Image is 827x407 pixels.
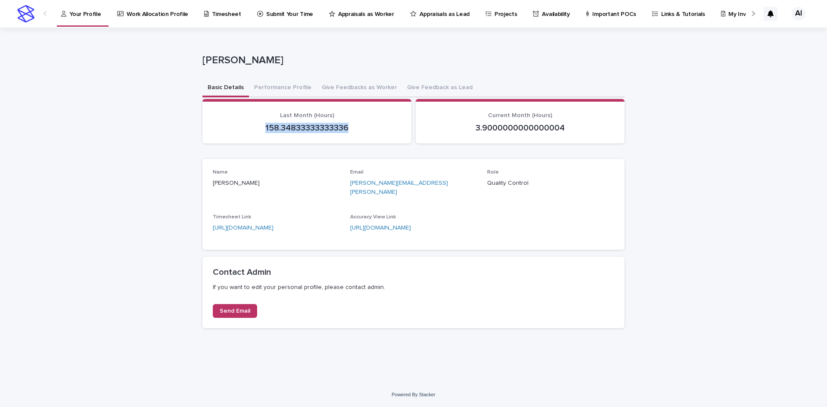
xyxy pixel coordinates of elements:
button: Performance Profile [249,79,317,97]
button: Give Feedback as Lead [402,79,478,97]
p: 3.9000000000000004 [426,123,614,133]
button: Give Feedbacks as Worker [317,79,402,97]
div: AI [792,7,805,21]
span: Name [213,170,228,175]
a: Send Email [213,304,257,318]
a: Powered By Stacker [392,392,435,397]
p: [PERSON_NAME] [202,54,621,67]
span: Current Month (Hours) [488,112,552,118]
span: Role [487,170,499,175]
p: If you want to edit your personal profile, please contact admin. [213,283,614,291]
a: [URL][DOMAIN_NAME] [350,225,411,231]
p: [PERSON_NAME] [213,179,340,188]
h2: Contact Admin [213,267,614,277]
span: Send Email [220,308,250,314]
span: Accuracy View Link [350,214,396,220]
span: Last Month (Hours) [280,112,334,118]
a: [PERSON_NAME][EMAIL_ADDRESS][PERSON_NAME] [350,180,448,195]
p: Quality Control [487,179,614,188]
p: 158.34833333333336 [213,123,401,133]
img: stacker-logo-s-only.png [17,5,34,22]
button: Basic Details [202,79,249,97]
span: Email [350,170,364,175]
span: Timesheet Link [213,214,251,220]
a: [URL][DOMAIN_NAME] [213,225,274,231]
